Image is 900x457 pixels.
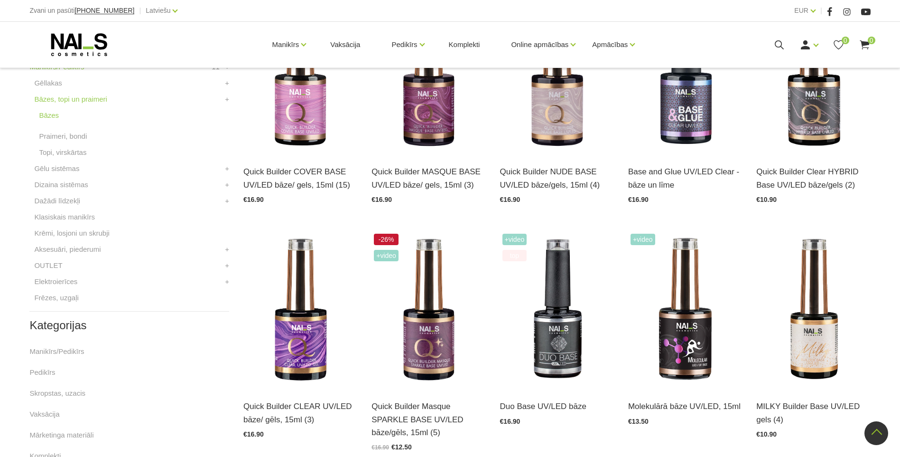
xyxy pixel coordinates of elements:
a: Quick Builder CLEAR UV/LED bāze/ gēls, 15ml (3) [243,400,357,426]
a: Krēmi, losjoni un skrubji [34,228,109,239]
a: + [225,179,229,190]
span: €16.90 [371,196,392,203]
a: Vaksācija [323,22,368,67]
a: Komplekti [441,22,488,67]
a: Elektroierīces [34,276,77,287]
a: Molekulārā bāze UV/LED, 15ml [628,400,742,413]
a: Bāzes [39,110,59,121]
span: | [820,5,822,17]
span: +Video [502,234,527,245]
a: + [225,195,229,207]
a: Quick Builder NUDE BASE UV/LED bāze/gels, 15ml (4) [500,165,614,191]
span: €12.50 [391,443,412,451]
span: top [502,250,527,261]
a: Base and Glue UV/LED Clear - bāze un līme [628,165,742,191]
a: 0 [859,39,871,51]
a: Bāzes, topi un praimeri [34,94,107,105]
a: + [225,276,229,287]
img: Maskējoša, viegli mirdzoša bāze/gels. Unikāls produkts ar daudz izmantošanas iespējām: •Bāze gell... [371,231,485,388]
span: €16.90 [243,196,264,203]
span: €16.90 [243,430,264,438]
a: Gēlu sistēmas [34,163,79,174]
img: Milky Builder Base – pienainas krāsas bāze/gels ar perfektu noturību un lieliskām pašizlīdzināšan... [756,231,870,388]
a: Topi, virskārtas [39,147,86,158]
a: Klasiskais manikīrs [34,211,95,223]
a: Mārketinga materiāli [29,429,93,441]
a: Latviešu [146,5,170,16]
a: Manikīrs/Pedikīrs [29,346,84,357]
span: +Video [631,234,655,245]
h2: Kategorijas [29,319,229,332]
a: Gēllakas [34,77,62,89]
a: Quick Builder MASQUE BASE UV/LED bāze/ gels, 15ml (3) [371,165,485,191]
a: Manikīrs [272,26,299,64]
a: Quick Builder COVER BASE UV/LED bāze/ gels, 15ml (15) [243,165,357,191]
span: €10.90 [756,430,777,438]
img: Bāze, kas piemērota īpaši pedikīram.Pateicoties tās konsistencei, nepadara nagus biezus, samazino... [628,231,742,388]
span: 0 [842,37,849,44]
a: Skropstas, uzacis [29,388,85,399]
a: + [225,163,229,174]
a: Quick Builder Clear HYBRID Base UV/LED bāze/gels (2) [756,165,870,191]
span: €16.90 [628,196,649,203]
a: Pedikīrs [29,367,55,378]
span: €16.90 [500,196,520,203]
span: +Video [374,250,399,261]
a: Dažādi līdzekļi [34,195,80,207]
a: Pedikīrs [391,26,417,64]
a: + [225,77,229,89]
span: €10.90 [756,196,777,203]
a: Frēzes, uzgaļi [34,292,78,304]
a: Aksesuāri, piederumi [34,244,101,255]
span: €16.90 [371,444,389,451]
a: Praimeri, bondi [39,131,87,142]
a: Apmācības [592,26,628,64]
span: -26% [374,234,399,245]
a: [PHONE_NUMBER] [74,7,134,14]
a: + [225,94,229,105]
span: 0 [868,37,875,44]
img: Quick Builder Clear – caurspīdīga bāze/gēls. Šī bāze/gēls ir unikāls produkts ar daudz izmantošan... [243,231,357,388]
a: OUTLET [34,260,62,271]
a: Duo Base UV/LED bāze [500,400,614,413]
a: + [225,260,229,271]
span: | [139,5,141,17]
div: Zvani un pasūti [29,5,134,17]
a: EUR [794,5,808,16]
a: Vaksācija [29,409,59,420]
a: + [225,244,229,255]
a: MILKY Builder Base UV/LED gels (4) [756,400,870,426]
img: DUO BASE - bāzes pārklājums, kas ir paredzēts darbam ar AKRYGEL DUO gelu. Īpaši izstrādāta formul... [500,231,614,388]
span: €16.90 [500,418,520,425]
a: 0 [833,39,844,51]
a: Online apmācības [511,26,568,64]
span: €13.50 [628,418,649,425]
a: Quick Builder Masque SPARKLE BASE UV/LED bāze/gēls, 15ml (5) [371,400,485,439]
a: Dizaina sistēmas [34,179,88,190]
